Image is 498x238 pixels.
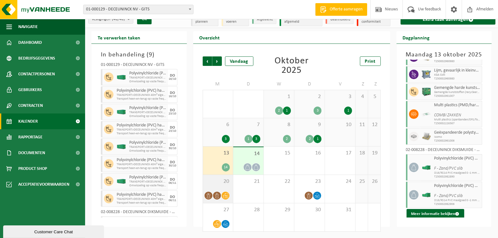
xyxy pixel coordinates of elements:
div: 02-008228 - DECEUNINCK DIKSMUIDE - RECYCLING - DIKSMUIDE [406,148,483,154]
span: 18 [359,150,365,157]
h2: Overzicht [193,31,226,44]
span: T250002961006 [434,139,481,143]
td: D [294,78,325,90]
td: D [233,78,264,90]
span: Transport heen-en-terug op vaste frequentie [117,97,166,101]
li: Afgewerkt en afgemeld [280,13,323,26]
img: HK-XC-40-GN-00 [117,75,126,80]
li: Geannuleerd [326,15,354,24]
span: TRANSPORT>DECEUNINCK 40m³ eigendom klant PVC, post-consumer [117,163,166,166]
span: T250002960980 [434,77,481,81]
div: DO [170,160,175,164]
span: 13 [206,150,230,157]
span: Dashboard [18,35,42,50]
span: Transport heen-en-terug op vaste frequentie [117,201,166,205]
span: O16/RS14 PVC maalgoed 0 -1 mm SLIB FRACTIE [434,199,481,202]
span: Multi plastics (spanbanden/EPS/folie naturel/folie gemengd [434,118,481,122]
span: Acceptatievoorwaarden [18,177,69,192]
span: Omwisseling op vaste frequentie [129,184,166,188]
span: 14 [236,150,260,157]
span: 31 [328,206,352,213]
div: 1 [344,107,352,115]
span: Omwisseling op vaste frequentie [129,149,166,153]
span: Polyvinylchloride (PVC) hard, profielen, pre-consumer [129,175,166,180]
div: 30/10 [169,164,176,167]
span: Polyvinylchloride (PVC) hard, profielen en buizen, post-consumer [117,158,166,163]
span: 8 [267,121,291,128]
div: 1 [245,135,252,143]
div: Oktober 2025 [264,56,319,75]
span: Navigatie [18,19,38,35]
h3: In behandeling ( ) [101,50,177,60]
span: Kalender [18,113,38,129]
span: Polyvinylchloride (PVC) hard, profielen en buizen, post-consumer [117,123,166,128]
span: 21 [236,178,260,185]
span: TRANSPORT>DECEUNINCK PVC POST CONSUMER [129,180,166,184]
span: 9 [298,121,321,128]
div: 2 [283,135,291,143]
a: Extra taak aanvragen [401,15,495,25]
i: F - Zand/PVC slib [434,194,463,198]
span: Contracten [18,98,43,113]
div: DO [170,108,175,112]
span: O16/RS14 PVC maalgoed 0 -1 mm SLIB FRACTIE [434,171,481,175]
span: T250002960980 [434,60,481,63]
span: Rapportage [18,129,43,145]
span: Volgende [212,56,222,66]
span: Isomo [434,135,481,139]
button: OK [137,14,152,24]
img: HK-XC-40-GN-00 [117,179,126,184]
span: Contactpersonen [18,66,55,82]
span: TRANSPORT>DECEUNINCK 40m³ eigendom klant PVC, post-consumer [117,128,166,132]
span: TRANSPORT>DECEUNINCK PVC POST CONSUMER [129,76,166,80]
img: PB-HB-1400-HPE-GN-01 [422,87,431,96]
span: Offerte aanvragen [328,6,364,13]
span: 4 [359,93,365,100]
span: Gebruikers [18,82,42,98]
span: Vestigingen [92,15,125,24]
div: 14 [222,163,230,171]
li: Afgewerkt [252,15,276,24]
div: 16/10 [169,95,176,98]
div: DO [170,195,175,199]
span: Bedrijfsgegevens [18,50,55,66]
div: 16/10 [169,78,176,81]
span: Transport heen-en-terug op vaste frequentie [117,132,166,136]
span: Polyvinylchloride (PVC) hard, profielen, pre-consumer [129,71,166,76]
span: 27 [206,206,230,213]
div: 02-008228 - DECEUNINCK DIKSMUIDE - RECYCLING - DIKSMUIDE [101,210,177,216]
img: HK-XO-16-GN-00 [422,193,431,197]
div: DO [170,91,175,95]
div: DO [170,143,175,147]
div: 23/10 [169,112,176,115]
a: Print [360,56,381,66]
span: 10 [328,121,352,128]
span: 01-000129 - DECEUNINCK NV - GITS [83,5,194,14]
div: DO [170,178,175,182]
span: 24 [328,178,352,185]
span: 1 [267,93,291,100]
img: PB-AP-0800-MET-02-01 [422,70,431,79]
div: Vandaag [225,56,253,66]
span: Polyvinylchloride (PVC) hard, profielen en buizen, post-consumer [117,88,166,93]
span: Documenten [18,145,45,161]
span: 5 [371,93,377,100]
span: Polyvinylchloride (PVC) hard, profielen, pre-consumer [129,140,166,145]
span: 23 [298,178,321,185]
div: 01-000129 - DECEUNINCK NV - GITS [101,63,177,69]
img: HK-XC-40-GN-00 [117,110,126,114]
span: Gemengde kunststoffen (recycleerbaar), inclusief PVC [434,90,481,94]
td: M [203,78,233,90]
div: 1 [314,135,321,143]
i: COMBI ZAKKEN [434,113,461,118]
td: V [325,78,356,90]
span: 20 [206,178,230,185]
span: 29 [267,206,291,213]
span: Polyvinylchloride (PVC) hard, profielen, pre-consumer [129,106,166,111]
span: Polyvinylchloride (PVC) hard, profielen en buizen, post-consumer [117,192,166,197]
span: Transport heen-en-terug op vaste frequentie [117,166,166,170]
span: Lijm, gevaarlijk in kleinverpakking [434,68,481,73]
span: 6 [206,121,230,128]
h2: Dagplanning [397,31,436,44]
